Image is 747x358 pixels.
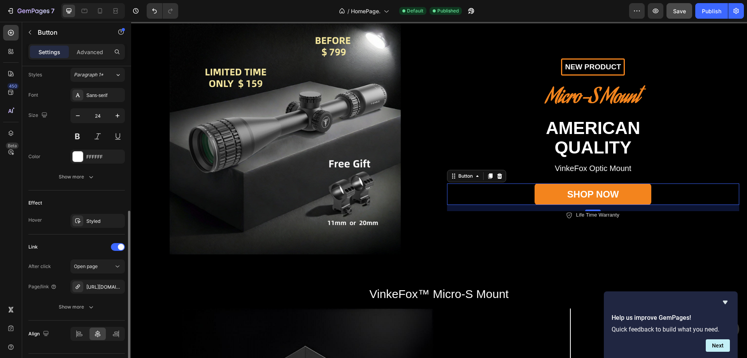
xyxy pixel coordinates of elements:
[28,199,42,206] div: Effect
[673,8,686,14] span: Save
[8,264,608,280] h2: VinkeFox™ Micro-S Mount
[374,96,549,136] h2: American Quality
[437,7,459,14] span: Published
[28,243,38,250] div: Link
[436,166,488,178] p: Shop now
[612,298,730,352] div: Help us improve GemPages!
[706,339,730,352] button: Next question
[28,329,51,339] div: Align
[74,71,103,78] span: Paragraph 1*
[74,263,98,269] span: Open page
[612,326,730,333] p: Quick feedback to build what you need.
[347,7,349,15] span: /
[28,263,51,270] div: After click
[432,41,492,50] p: New PRODUCT
[28,110,49,121] div: Size
[59,303,95,311] div: Show more
[695,3,728,19] button: Publish
[28,153,40,160] div: Color
[374,63,549,91] h2: Micro-S Mount
[86,92,123,99] div: Sans-serif
[39,48,60,56] p: Settings
[28,217,42,224] div: Hover
[6,143,19,149] div: Beta
[326,151,343,158] div: Button
[666,3,692,19] button: Save
[721,298,730,307] button: Hide survey
[3,3,58,19] button: 7
[407,7,423,14] span: Default
[38,28,104,37] p: Button
[51,6,54,16] p: 7
[28,92,38,99] div: Font
[403,162,520,183] a: Shop now
[351,7,381,15] span: HomePage.
[70,259,125,273] button: Open page
[86,153,123,160] div: FFFFFF
[86,218,123,225] div: Styled
[612,313,730,323] h2: Help us improve GemPages!
[317,141,608,152] p: VinkeFox Optic Mount
[59,173,95,181] div: Show more
[28,300,125,314] button: Show more
[70,68,125,82] button: Paragraph 1*
[131,22,747,358] iframe: Design area
[86,284,123,291] div: [URL][DOMAIN_NAME]
[147,3,178,19] div: Undo/Redo
[77,48,103,56] p: Advanced
[28,283,57,290] div: Page/link
[28,71,42,78] div: Styles
[7,83,19,89] div: 450
[445,190,488,197] p: Life Time Warranty
[702,7,721,15] div: Publish
[28,170,125,184] button: Show more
